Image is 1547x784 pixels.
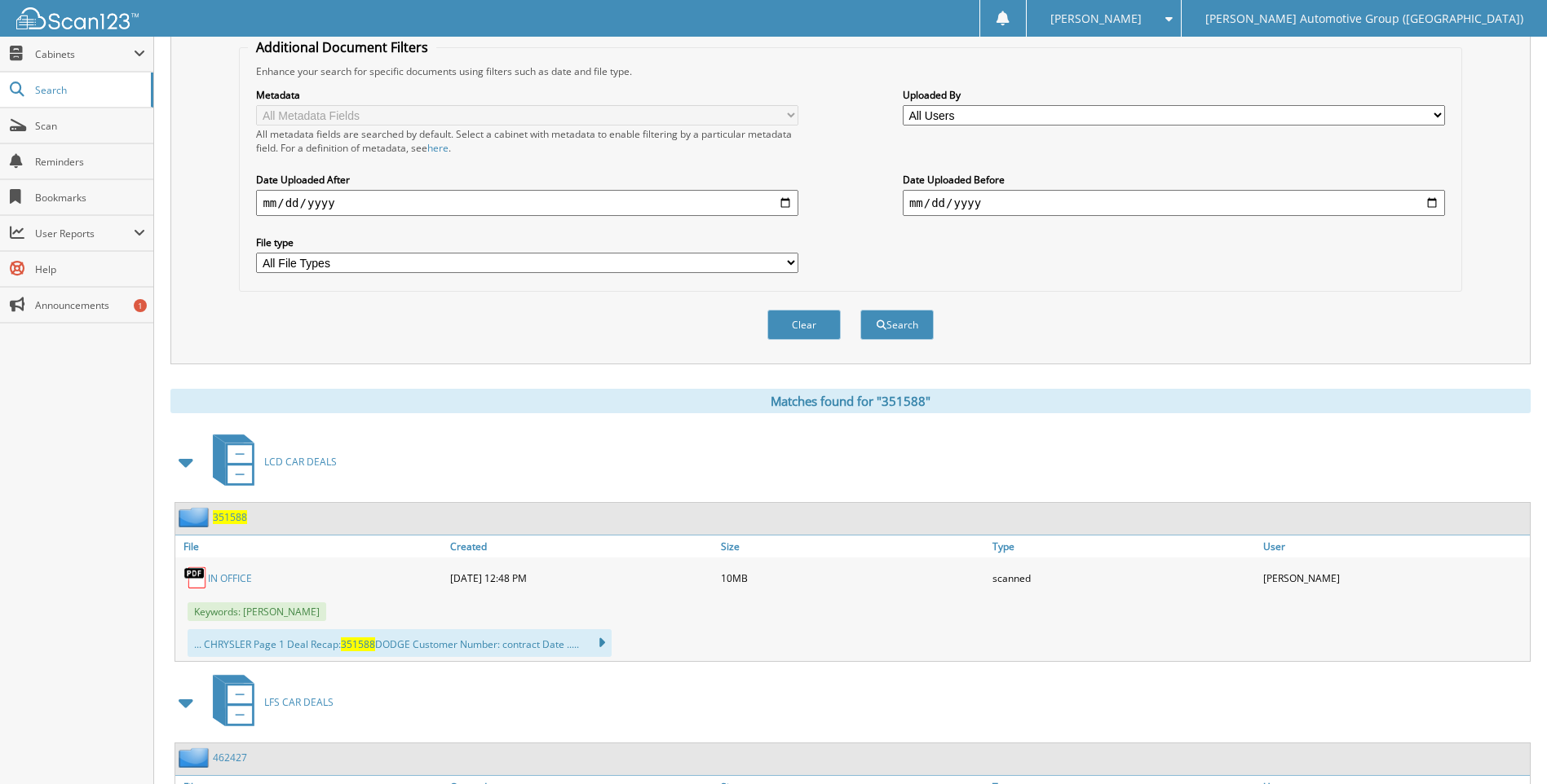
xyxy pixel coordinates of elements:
[256,173,798,187] label: Date Uploaded After
[717,535,988,557] a: Size
[988,562,1259,594] div: scanned
[446,562,717,594] div: [DATE] 12:48 PM
[988,535,1259,557] a: Type
[170,389,1531,413] div: Matches found for "351588"
[213,751,247,764] a: 462427
[35,47,134,61] span: Cabinets
[213,510,247,524] a: 351588
[35,191,145,205] span: Bookmarks
[203,670,334,734] a: LFS CAR DEALS
[183,566,208,590] img: PDF.png
[179,507,213,527] img: folder2.png
[35,227,134,240] span: User Reports
[179,747,213,768] img: folder2.png
[903,88,1445,102] label: Uploaded By
[188,602,326,621] span: Keywords: [PERSON_NAME]
[208,571,252,585] a: IN OFFICE
[1465,706,1547,784] iframe: Chat Widget
[427,141,449,155] a: here
[264,455,337,469] span: LCD CAR DEALS
[1205,14,1523,24] span: [PERSON_NAME] Automotive Group ([GEOGRAPHIC_DATA])
[248,64,1452,78] div: Enhance your search for specific documents using filters such as date and file type.
[35,298,145,312] span: Announcements
[903,173,1445,187] label: Date Uploaded Before
[903,190,1445,216] input: end
[860,310,934,340] button: Search
[203,429,337,494] a: LCD CAR DEALS
[35,119,145,133] span: Scan
[35,83,143,97] span: Search
[256,236,798,249] label: File type
[341,637,375,651] span: 351588
[256,190,798,216] input: start
[248,38,436,56] legend: Additional Document Filters
[717,562,988,594] div: 10MB
[1259,535,1530,557] a: User
[767,310,841,340] button: Clear
[446,535,717,557] a: Created
[16,7,139,29] img: scan123-logo-white.svg
[175,535,446,557] a: File
[35,262,145,276] span: Help
[1050,14,1142,24] span: [PERSON_NAME]
[256,88,798,102] label: Metadata
[1259,562,1530,594] div: [PERSON_NAME]
[134,299,147,312] div: 1
[264,695,334,709] span: LFS CAR DEALS
[188,629,612,657] div: ... CHRYSLER Page 1 Deal Recap: DODGE Customer Number: contract Date .....
[256,127,798,155] div: All metadata fields are searched by default. Select a cabinet with metadata to enable filtering b...
[35,155,145,169] span: Reminders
